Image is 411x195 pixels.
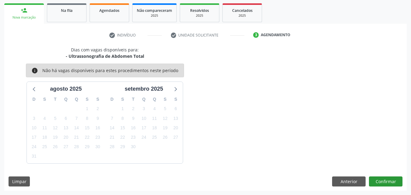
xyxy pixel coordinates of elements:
span: quarta-feira, 13 de agosto de 2025 [62,124,70,132]
span: segunda-feira, 1 de setembro de 2025 [119,105,127,113]
span: quinta-feira, 11 de setembro de 2025 [150,114,159,123]
span: sexta-feira, 29 de agosto de 2025 [83,143,91,151]
span: sexta-feira, 22 de agosto de 2025 [83,133,91,142]
div: 3 [253,32,259,38]
span: quinta-feira, 25 de setembro de 2025 [150,133,159,142]
div: person_add [21,7,27,14]
span: sexta-feira, 1 de agosto de 2025 [83,105,91,113]
span: domingo, 31 de agosto de 2025 [30,152,38,161]
div: S [117,95,128,104]
span: Resolvidos [190,8,209,13]
span: sábado, 27 de setembro de 2025 [172,133,180,142]
div: S [82,95,93,104]
i: info [31,67,38,74]
div: - Ultrassonografia de Abdomen Total [66,53,144,59]
span: segunda-feira, 15 de setembro de 2025 [119,124,127,132]
span: quinta-feira, 18 de setembro de 2025 [150,124,159,132]
div: Agendamento [261,32,290,38]
div: Dias com vagas disponíveis para: [66,47,144,59]
span: segunda-feira, 22 de setembro de 2025 [119,133,127,142]
span: quinta-feira, 28 de agosto de 2025 [72,143,81,151]
span: sábado, 23 de agosto de 2025 [94,133,102,142]
span: domingo, 14 de setembro de 2025 [108,124,116,132]
div: Q [61,95,71,104]
div: Q [71,95,82,104]
span: sexta-feira, 5 de setembro de 2025 [161,105,169,113]
span: quinta-feira, 7 de agosto de 2025 [72,114,81,123]
span: sábado, 16 de agosto de 2025 [94,124,102,132]
span: sexta-feira, 26 de setembro de 2025 [161,133,169,142]
button: Anterior [332,176,366,187]
div: Q [149,95,160,104]
div: Não há vagas disponíveis para estes procedimentos neste período [42,67,178,74]
span: quarta-feira, 17 de setembro de 2025 [140,124,148,132]
span: quarta-feira, 3 de setembro de 2025 [140,105,148,113]
span: terça-feira, 23 de setembro de 2025 [129,133,137,142]
div: S [170,95,181,104]
span: quarta-feira, 27 de agosto de 2025 [62,143,70,151]
div: 2025 [184,13,215,18]
span: domingo, 10 de agosto de 2025 [30,124,38,132]
span: domingo, 3 de agosto de 2025 [30,114,38,123]
div: D [29,95,39,104]
span: terça-feira, 2 de setembro de 2025 [129,105,137,113]
span: domingo, 17 de agosto de 2025 [30,133,38,142]
div: 2025 [227,13,257,18]
span: sábado, 9 de agosto de 2025 [94,114,102,123]
span: segunda-feira, 8 de setembro de 2025 [119,114,127,123]
span: domingo, 24 de agosto de 2025 [30,143,38,151]
div: Nova marcação [9,15,40,20]
span: sábado, 2 de agosto de 2025 [94,105,102,113]
span: segunda-feira, 11 de agosto de 2025 [41,124,49,132]
div: S [92,95,103,104]
div: S [39,95,50,104]
span: sábado, 30 de agosto de 2025 [94,143,102,151]
span: quarta-feira, 10 de setembro de 2025 [140,114,148,123]
div: agosto 2025 [48,85,84,93]
span: segunda-feira, 25 de agosto de 2025 [41,143,49,151]
span: sexta-feira, 8 de agosto de 2025 [83,114,91,123]
span: Não compareceram [137,8,172,13]
span: sábado, 13 de setembro de 2025 [172,114,180,123]
span: sábado, 6 de setembro de 2025 [172,105,180,113]
div: 2025 [137,13,172,18]
div: D [107,95,117,104]
span: terça-feira, 16 de setembro de 2025 [129,124,137,132]
span: quarta-feira, 20 de agosto de 2025 [62,133,70,142]
div: T [50,95,61,104]
button: Confirmar [369,176,402,187]
span: domingo, 7 de setembro de 2025 [108,114,116,123]
span: quinta-feira, 4 de setembro de 2025 [150,105,159,113]
div: S [160,95,171,104]
span: segunda-feira, 29 de setembro de 2025 [119,143,127,151]
span: quinta-feira, 21 de agosto de 2025 [72,133,81,142]
div: Q [139,95,149,104]
span: sexta-feira, 12 de setembro de 2025 [161,114,169,123]
span: sexta-feira, 19 de setembro de 2025 [161,124,169,132]
span: sábado, 20 de setembro de 2025 [172,124,180,132]
span: Agendados [99,8,119,13]
span: quinta-feira, 14 de agosto de 2025 [72,124,81,132]
span: domingo, 21 de setembro de 2025 [108,133,116,142]
span: segunda-feira, 4 de agosto de 2025 [41,114,49,123]
span: sexta-feira, 15 de agosto de 2025 [83,124,91,132]
span: terça-feira, 9 de setembro de 2025 [129,114,137,123]
span: terça-feira, 26 de agosto de 2025 [51,143,59,151]
div: T [128,95,139,104]
span: terça-feira, 5 de agosto de 2025 [51,114,59,123]
span: Cancelados [232,8,253,13]
span: terça-feira, 12 de agosto de 2025 [51,124,59,132]
span: domingo, 28 de setembro de 2025 [108,143,116,151]
span: terça-feira, 19 de agosto de 2025 [51,133,59,142]
span: quarta-feira, 6 de agosto de 2025 [62,114,70,123]
span: terça-feira, 30 de setembro de 2025 [129,143,137,151]
div: setembro 2025 [122,85,165,93]
span: Na fila [61,8,73,13]
span: segunda-feira, 18 de agosto de 2025 [41,133,49,142]
span: quarta-feira, 24 de setembro de 2025 [140,133,148,142]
